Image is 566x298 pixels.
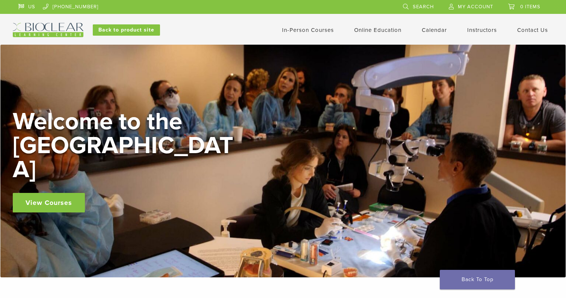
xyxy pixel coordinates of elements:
a: View Courses [13,193,85,212]
a: Instructors [467,27,497,33]
img: Bioclear [13,23,83,37]
span: Search [413,4,434,10]
a: Calendar [422,27,447,33]
a: Back to product site [93,24,160,36]
a: Back To Top [440,270,515,289]
a: Contact Us [517,27,548,33]
a: Online Education [354,27,401,33]
a: In-Person Courses [282,27,334,33]
span: 0 items [520,4,540,10]
h2: Welcome to the [GEOGRAPHIC_DATA] [13,110,238,182]
span: My Account [458,4,493,10]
